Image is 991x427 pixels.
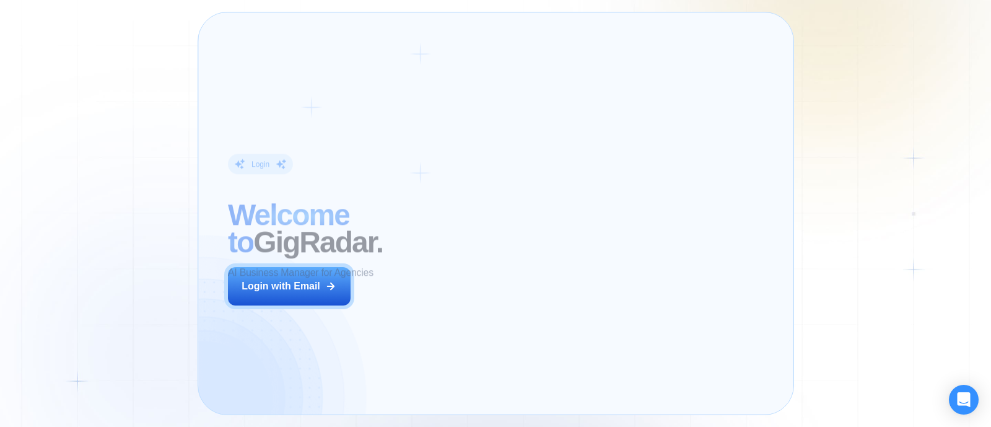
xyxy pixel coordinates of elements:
div: Open Intercom Messenger [949,385,979,415]
button: Login with Email [228,267,351,306]
div: Login [251,159,269,169]
h2: ‍ GigRadar. [228,201,453,256]
span: Welcome to [228,198,349,258]
div: Login with Email [242,280,320,293]
p: AI Business Manager for Agencies [228,266,373,280]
